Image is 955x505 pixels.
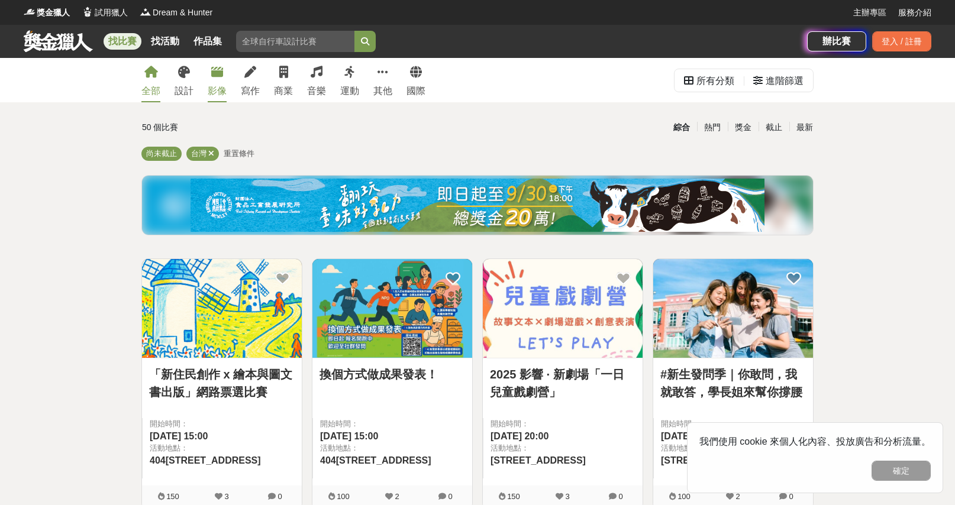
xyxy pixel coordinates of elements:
img: Logo [24,6,36,18]
a: 作品集 [189,33,227,50]
div: 其他 [373,84,392,98]
div: 截止 [759,117,789,138]
div: 熱門 [697,117,728,138]
div: 設計 [175,84,193,98]
img: Logo [82,6,93,18]
span: [DATE] 15:00 [320,431,378,441]
span: 開始時間： [320,418,465,430]
span: [DATE] 00:00 [661,431,719,441]
span: 試用獵人 [95,7,128,19]
a: 寫作 [241,58,260,102]
div: 綜合 [666,117,697,138]
span: 0 [278,492,282,501]
a: LogoDream & Hunter [140,7,212,19]
span: 2 [395,492,399,501]
span: 開始時間： [150,418,295,430]
a: 辦比賽 [807,31,866,51]
a: Cover Image [312,259,472,358]
img: Logo [140,6,151,18]
div: 全部 [141,84,160,98]
img: Cover Image [483,259,643,358]
a: Logo獎金獵人 [24,7,70,19]
a: 找比賽 [104,33,141,50]
input: 全球自行車設計比賽 [236,31,354,52]
a: 主辦專區 [853,7,886,19]
a: 音樂 [307,58,326,102]
span: [DATE] 20:00 [491,431,549,441]
div: 最新 [789,117,820,138]
div: 獎金 [728,117,759,138]
div: 所有分類 [696,69,734,93]
a: 「新住民創作 x 繪本與圖文書出版」網路票選比賽 [149,365,295,401]
div: 進階篩選 [766,69,804,93]
img: Cover Image [312,259,472,358]
div: 登入 / 註冊 [872,31,931,51]
img: Cover Image [653,259,813,358]
a: Cover Image [142,259,302,358]
span: 3 [224,492,228,501]
div: 商業 [274,84,293,98]
a: Cover Image [653,259,813,358]
span: 我們使用 cookie 來個人化內容、投放廣告和分析流量。 [699,436,931,446]
img: Cover Image [142,259,302,358]
a: Cover Image [483,259,643,358]
img: ea6d37ea-8c75-4c97-b408-685919e50f13.jpg [191,179,764,232]
span: 活動地點： [491,442,635,454]
span: 0 [448,492,452,501]
div: 50 個比賽 [142,117,365,138]
span: 開始時間： [491,418,635,430]
a: 服務介紹 [898,7,931,19]
div: 國際 [406,84,425,98]
span: 0 [789,492,793,501]
a: 國際 [406,58,425,102]
a: 其他 [373,58,392,102]
div: 音樂 [307,84,326,98]
a: 商業 [274,58,293,102]
span: 150 [166,492,179,501]
span: 台灣 [191,149,207,158]
span: 活動地點： [661,442,806,454]
span: 3 [565,492,569,501]
span: 活動地點： [150,442,295,454]
a: 運動 [340,58,359,102]
span: 重置條件 [224,149,254,158]
a: #新生發問季｜你敢問，我就敢答，學長姐來幫你撐腰 [660,365,806,401]
a: 換個方式做成果發表！ [320,365,465,383]
span: 獎金獵人 [37,7,70,19]
span: [STREET_ADDRESS]13樓 [661,455,776,465]
span: 404[STREET_ADDRESS] [150,455,261,465]
button: 確定 [872,461,931,481]
span: 150 [507,492,520,501]
div: 寫作 [241,84,260,98]
span: 活動地點： [320,442,465,454]
div: 運動 [340,84,359,98]
span: 100 [677,492,691,501]
span: [DATE] 15:00 [150,431,208,441]
span: [STREET_ADDRESS] [491,455,586,465]
a: 找活動 [146,33,184,50]
a: 影像 [208,58,227,102]
a: Logo試用獵人 [82,7,128,19]
span: 開始時間： [661,418,806,430]
span: 404[STREET_ADDRESS] [320,455,431,465]
span: 2 [735,492,740,501]
span: 尚未截止 [146,149,177,158]
a: 2025 影響 · 新劇場「一日兒童戲劇營」 [490,365,635,401]
span: 0 [618,492,622,501]
div: 影像 [208,84,227,98]
a: 全部 [141,58,160,102]
a: 設計 [175,58,193,102]
span: Dream & Hunter [153,7,212,19]
span: 100 [337,492,350,501]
